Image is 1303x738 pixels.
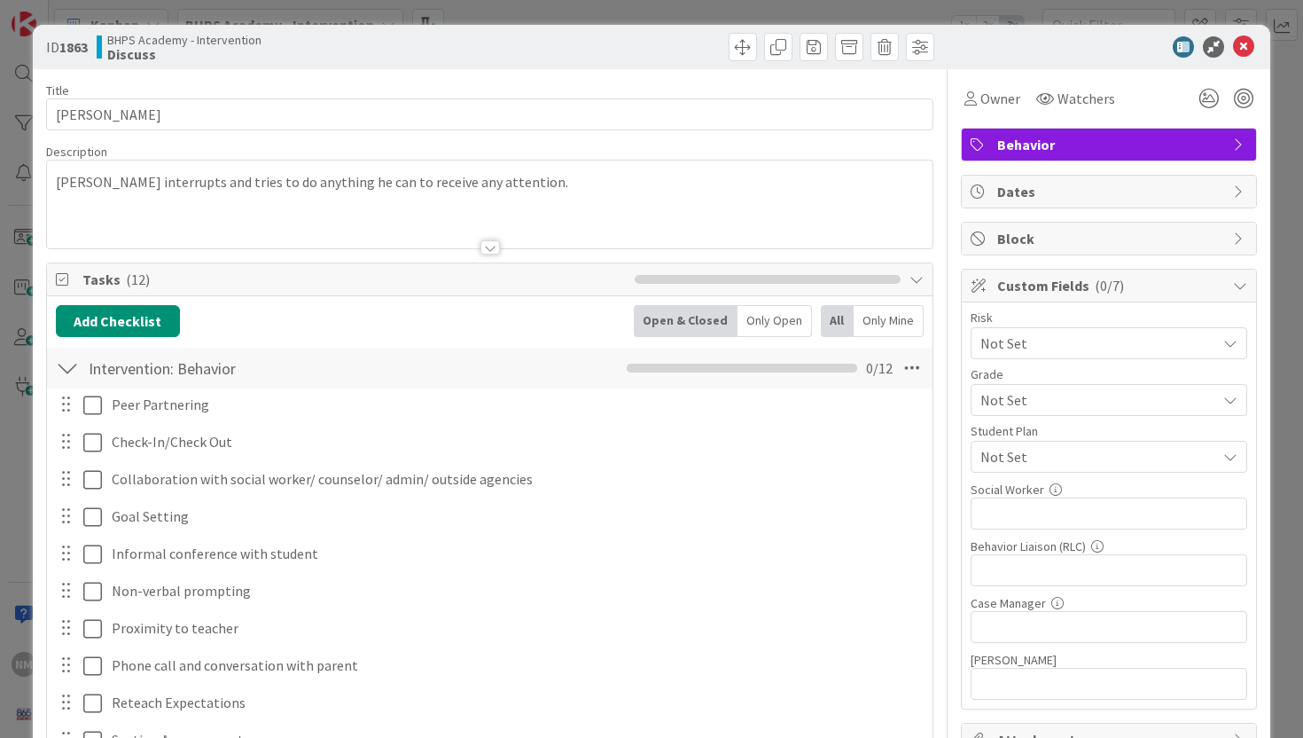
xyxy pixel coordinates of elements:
[821,305,854,337] div: All
[56,172,925,192] p: [PERSON_NAME] interrupts and tries to do anything he can to receive any attention.
[112,618,920,639] p: Proximity to teacher
[112,469,920,490] p: Collaboration with social worker/ counselor/ admin/ outside agencies
[56,305,180,337] button: Add Checklist
[971,538,1086,554] label: Behavior Liaison (RLC)
[82,352,457,384] input: Add Checklist...
[112,544,920,564] p: Informal conference with student
[971,652,1057,668] label: [PERSON_NAME]
[112,581,920,601] p: Non-verbal prompting
[737,305,812,337] div: Only Open
[971,368,1247,381] div: Grade
[107,33,261,47] span: BHPS Academy - Intervention
[126,271,150,288] span: ( 12 )
[866,357,893,379] span: 0 / 12
[46,144,107,160] span: Description
[980,88,1020,109] span: Owner
[854,305,924,337] div: Only Mine
[107,47,261,61] b: Discuss
[112,432,920,452] p: Check-In/Check Out
[997,181,1224,202] span: Dates
[1095,277,1124,294] span: ( 0/7 )
[46,36,88,58] span: ID
[112,656,920,676] p: Phone call and conversation with parent
[82,269,627,290] span: Tasks
[634,305,737,337] div: Open & Closed
[971,311,1247,324] div: Risk
[971,425,1247,437] div: Student Plan
[980,446,1216,467] span: Not Set
[971,595,1046,611] label: Case Manager
[112,693,920,713] p: Reteach Expectations
[1057,88,1115,109] span: Watchers
[997,134,1224,155] span: Behavior
[971,482,1044,498] label: Social Worker
[980,388,1207,412] span: Not Set
[59,38,88,56] b: 1863
[112,506,920,527] p: Goal Setting
[112,395,920,415] p: Peer Partnering
[997,228,1224,249] span: Block
[980,331,1207,356] span: Not Set
[46,82,69,98] label: Title
[46,98,934,130] input: type card name here...
[997,275,1224,296] span: Custom Fields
